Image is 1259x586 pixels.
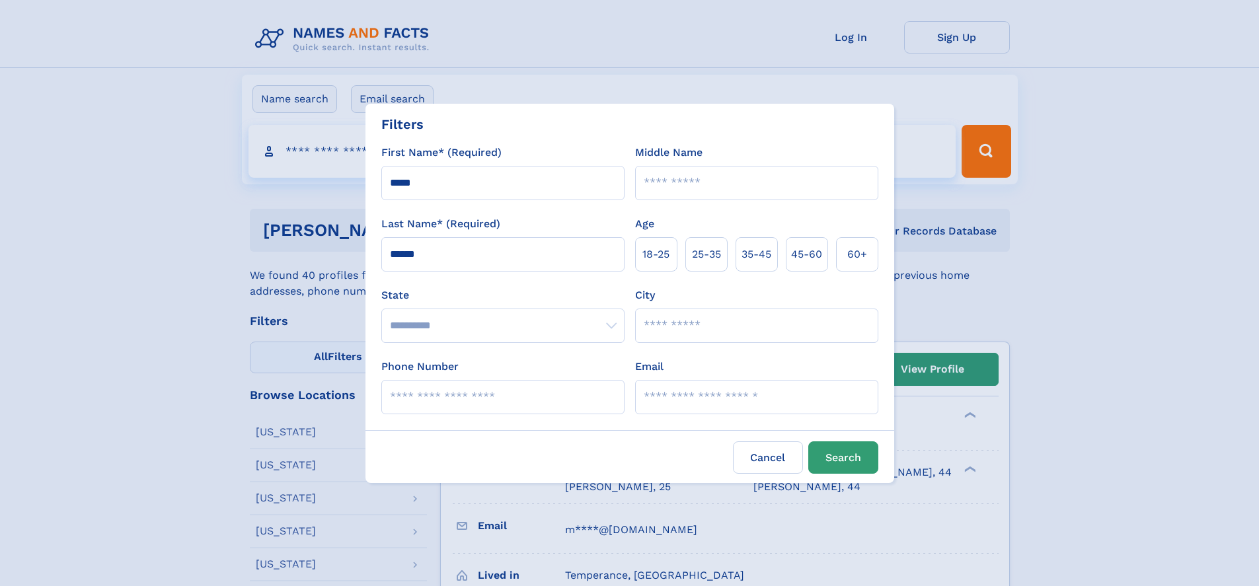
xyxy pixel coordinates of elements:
[742,246,771,262] span: 35‑45
[381,287,625,303] label: State
[381,216,500,232] label: Last Name* (Required)
[635,216,654,232] label: Age
[635,145,703,161] label: Middle Name
[733,441,803,474] label: Cancel
[635,359,664,375] label: Email
[847,246,867,262] span: 60+
[791,246,822,262] span: 45‑60
[381,145,502,161] label: First Name* (Required)
[381,359,459,375] label: Phone Number
[808,441,878,474] button: Search
[635,287,655,303] label: City
[381,114,424,134] div: Filters
[692,246,721,262] span: 25‑35
[642,246,669,262] span: 18‑25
